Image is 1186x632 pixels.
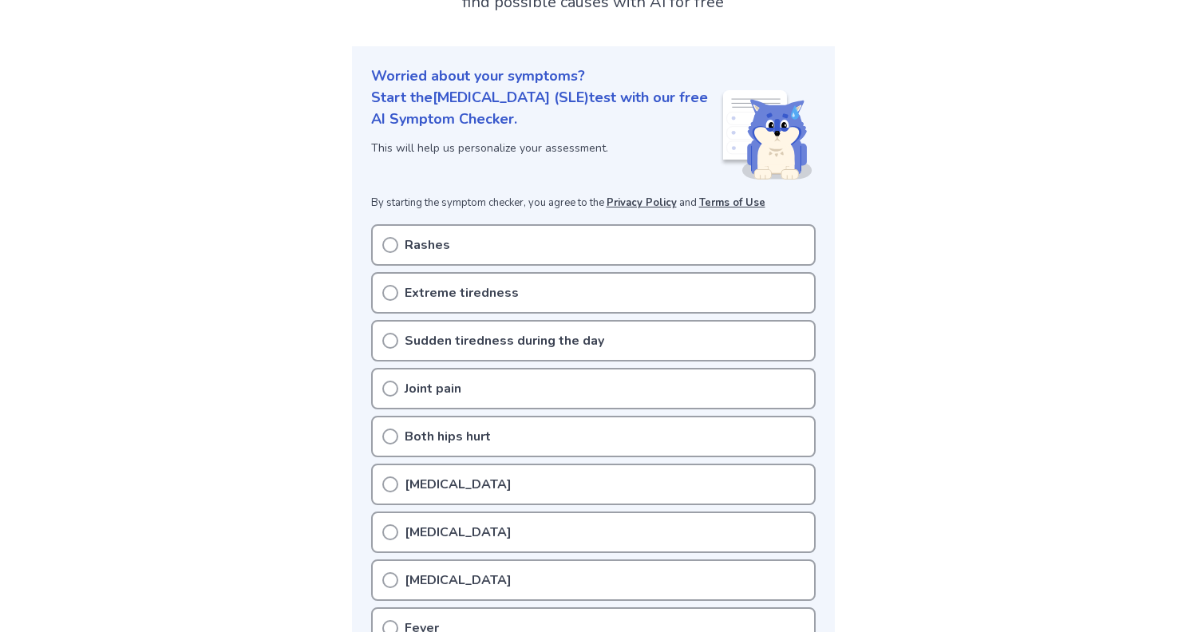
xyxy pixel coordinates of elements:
[405,571,512,590] p: [MEDICAL_DATA]
[371,87,720,130] p: Start the [MEDICAL_DATA] (SLE) test with our free AI Symptom Checker.
[405,379,461,398] p: Joint pain
[405,475,512,494] p: [MEDICAL_DATA]
[371,140,720,156] p: This will help us personalize your assessment.
[699,196,765,210] a: Terms of Use
[405,427,491,446] p: Both hips hurt
[371,65,816,87] p: Worried about your symptoms?
[405,235,450,255] p: Rashes
[371,196,816,211] p: By starting the symptom checker, you agree to the and
[607,196,677,210] a: Privacy Policy
[405,523,512,542] p: [MEDICAL_DATA]
[405,283,519,302] p: Extreme tiredness
[720,90,812,180] img: Shiba
[405,331,604,350] p: Sudden tiredness during the day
